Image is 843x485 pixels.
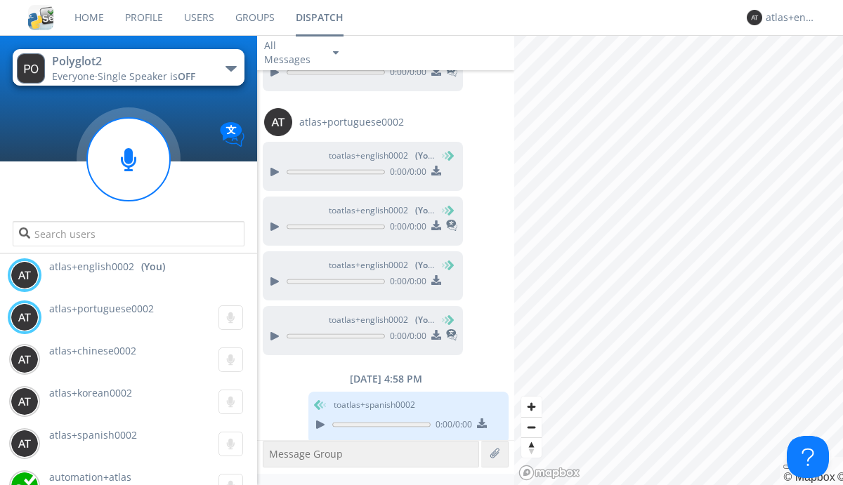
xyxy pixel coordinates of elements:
img: download media button [431,330,441,340]
span: 0:00 / 0:00 [385,166,426,181]
span: 0:00 / 0:00 [431,418,472,434]
div: Everyone · [52,69,210,84]
img: 373638.png [11,303,39,331]
img: download media button [431,220,441,230]
img: download media button [431,166,441,175]
span: OFF [178,69,195,83]
span: 0:00 / 0:00 [385,330,426,345]
img: translated-message [446,220,457,231]
img: 373638.png [11,261,39,289]
span: This is a translated message [446,63,457,81]
img: 373638.png [11,430,39,458]
img: cddb5a64eb264b2086981ab96f4c1ba7 [28,5,53,30]
iframe: Toggle Customer Support [787,436,829,478]
span: (You) [415,259,436,271]
img: 373638.png [264,108,292,136]
span: 0:00 / 0:00 [385,220,426,236]
button: Zoom out [521,417,542,437]
span: This is a translated message [446,327,457,345]
img: 373638.png [11,345,39,373]
img: download media button [477,418,487,428]
button: Reset bearing to north [521,437,542,458]
div: (You) [141,260,165,274]
span: to atlas+english0002 [329,259,434,272]
span: 0:00 / 0:00 [385,66,426,81]
img: download media button [431,275,441,285]
div: Polyglot2 [52,53,210,69]
img: 373638.png [17,53,45,84]
span: This is a translated message [446,218,457,236]
span: atlas+chinese0002 [49,344,136,357]
img: translated-message [446,329,457,340]
img: download media button [431,66,441,76]
span: (You) [415,204,436,216]
img: translated-message [446,65,457,77]
span: to atlas+english0002 [329,150,434,162]
div: All Messages [264,39,320,67]
button: Toggle attribution [783,465,795,469]
span: atlas+portuguese0002 [299,115,404,129]
a: Mapbox logo [518,465,580,481]
img: 373638.png [747,10,762,25]
span: to atlas+english0002 [329,314,434,326]
span: (You) [415,150,436,161]
span: Zoom out [521,418,542,437]
div: atlas+english0002 [766,11,818,25]
a: Mapbox [783,471,835,483]
span: to atlas+english0002 [329,204,434,217]
button: Polyglot2Everyone·Single Speaker isOFF [13,49,244,86]
span: (You) [415,314,436,326]
div: [DATE] 4:58 PM [257,372,514,386]
span: atlas+portuguese0002 [49,302,154,315]
span: atlas+english0002 [49,260,134,274]
img: 373638.png [11,387,39,416]
button: Zoom in [521,397,542,417]
span: atlas+korean0002 [49,386,132,399]
span: to atlas+spanish0002 [334,399,415,411]
input: Search users [13,221,244,246]
span: Single Speaker is [98,69,195,83]
img: caret-down-sm.svg [333,51,339,55]
img: Translation enabled [220,122,244,147]
span: 0:00 / 0:00 [385,275,426,291]
span: atlas+spanish0002 [49,428,137,441]
span: automation+atlas [49,470,131,484]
